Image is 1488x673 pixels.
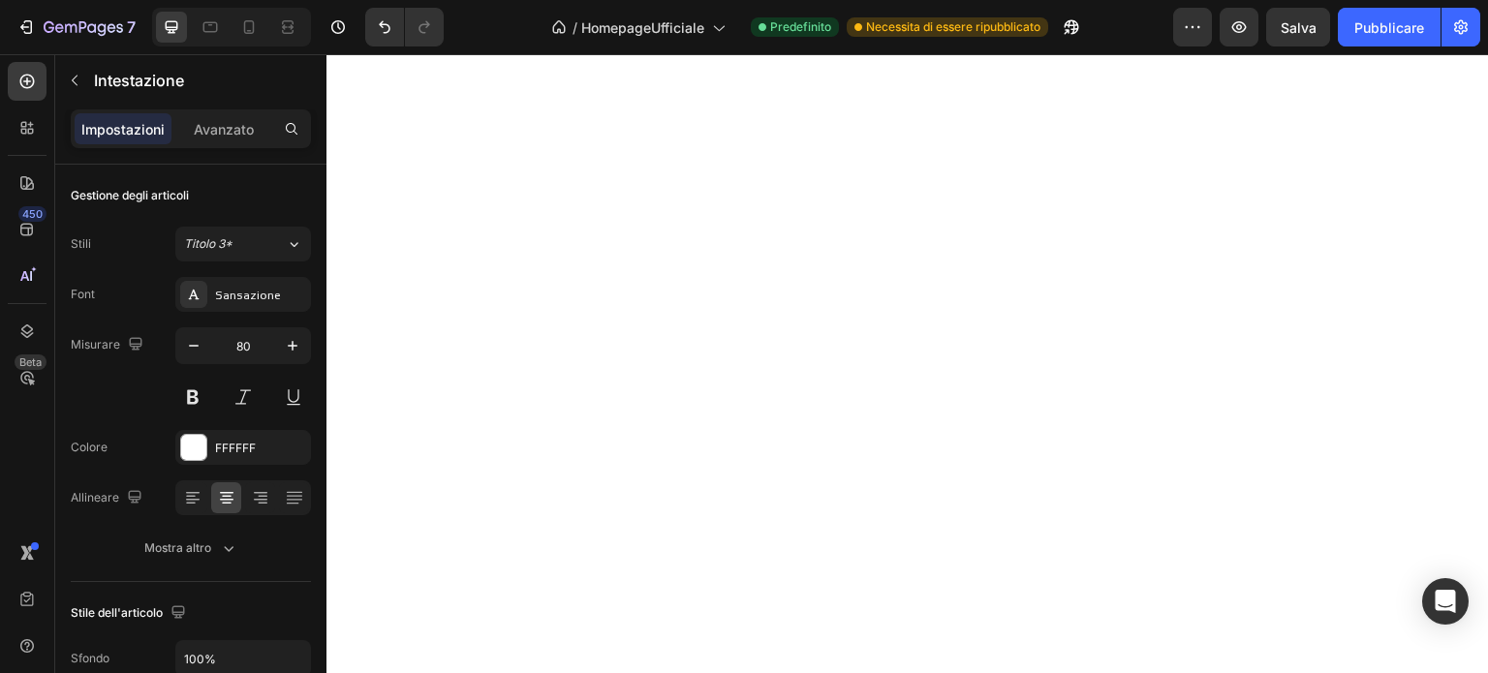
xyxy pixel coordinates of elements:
[581,19,704,36] font: HomepageUfficiale
[71,287,95,301] font: Font
[22,207,43,221] font: 450
[1266,8,1330,46] button: Salva
[184,236,232,251] font: Titolo 3*
[1422,578,1469,625] div: Apri Intercom Messenger
[127,17,136,37] font: 7
[1281,19,1317,36] font: Salva
[1338,8,1441,46] button: Pubblicare
[71,440,108,454] font: Colore
[71,490,119,505] font: Allineare
[175,227,311,261] button: Titolo 3*
[215,289,281,302] font: Sansazione
[215,441,256,455] font: FFFFFF
[365,8,444,46] div: Annulla/Ripristina
[71,188,189,202] font: Gestione degli articoli
[8,8,144,46] button: 7
[194,121,254,138] font: Avanzato
[1354,19,1424,36] font: Pubblicare
[71,605,163,620] font: Stile dell'articolo
[770,19,831,34] font: Predefinito
[573,19,577,36] font: /
[71,651,109,665] font: Sfondo
[19,355,42,369] font: Beta
[866,19,1040,34] font: Necessita di essere ripubblicato
[71,337,120,352] font: Misurare
[94,71,184,90] font: Intestazione
[94,69,303,92] p: Intestazione
[71,236,91,251] font: Stili
[81,121,165,138] font: Impostazioni
[326,54,1488,673] iframe: Area di progettazione
[71,531,311,566] button: Mostra altro
[144,540,211,555] font: Mostra altro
